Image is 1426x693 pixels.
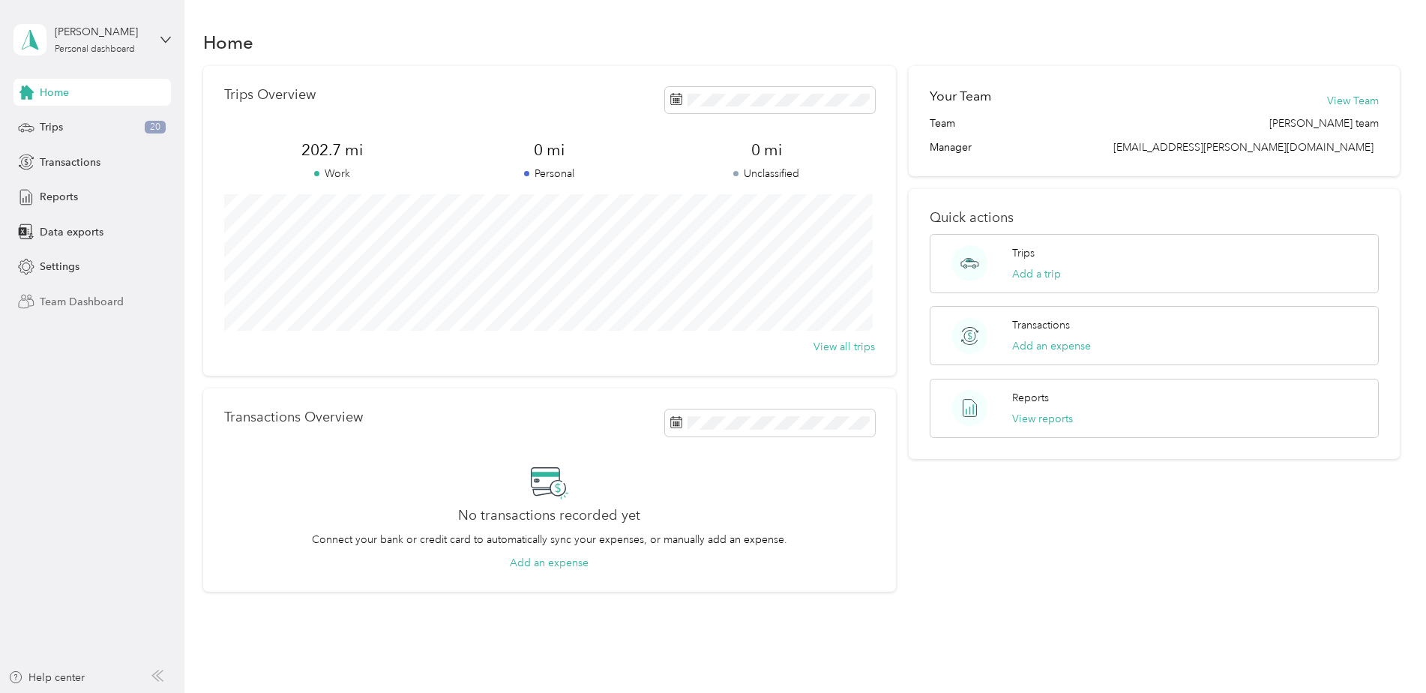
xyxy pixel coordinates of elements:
[145,121,166,134] span: 20
[40,224,103,240] span: Data exports
[55,45,135,54] div: Personal dashboard
[1012,317,1070,333] p: Transactions
[930,87,991,106] h2: Your Team
[930,210,1379,226] p: Quick actions
[1113,141,1374,154] span: [EMAIL_ADDRESS][PERSON_NAME][DOMAIN_NAME]
[930,139,972,155] span: Manager
[1012,411,1073,427] button: View reports
[930,115,955,131] span: Team
[224,409,363,425] p: Transactions Overview
[1012,245,1035,261] p: Trips
[658,139,875,160] span: 0 mi
[224,87,316,103] p: Trips Overview
[1012,390,1049,406] p: Reports
[40,154,100,170] span: Transactions
[40,85,69,100] span: Home
[40,189,78,205] span: Reports
[441,139,658,160] span: 0 mi
[40,119,63,135] span: Trips
[8,670,85,685] button: Help center
[55,24,148,40] div: [PERSON_NAME]
[1342,609,1426,693] iframe: Everlance-gr Chat Button Frame
[510,555,589,571] button: Add an expense
[458,508,640,523] h2: No transactions recorded yet
[813,339,875,355] button: View all trips
[224,139,441,160] span: 202.7 mi
[441,166,658,181] p: Personal
[1327,93,1379,109] button: View Team
[1012,266,1061,282] button: Add a trip
[224,166,441,181] p: Work
[40,259,79,274] span: Settings
[40,294,124,310] span: Team Dashboard
[658,166,875,181] p: Unclassified
[312,532,787,547] p: Connect your bank or credit card to automatically sync your expenses, or manually add an expense.
[1012,338,1091,354] button: Add an expense
[203,34,253,50] h1: Home
[1269,115,1379,131] span: [PERSON_NAME] team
